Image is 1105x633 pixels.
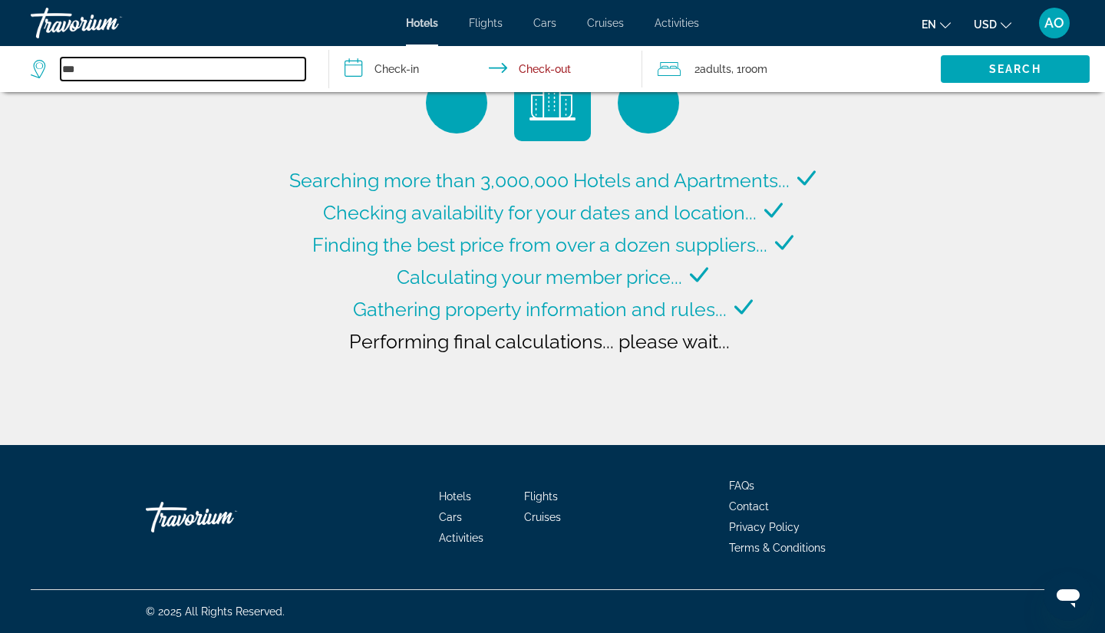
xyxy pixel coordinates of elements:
button: Search [941,55,1090,83]
span: Calculating your member price... [397,265,682,288]
a: Hotels [406,17,438,29]
span: © 2025 All Rights Reserved. [146,605,285,618]
button: Change currency [974,13,1011,35]
span: USD [974,18,997,31]
button: User Menu [1034,7,1074,39]
a: Terms & Conditions [729,542,826,554]
span: Checking availability for your dates and location... [323,201,757,224]
span: AO [1044,15,1064,31]
a: Privacy Policy [729,521,800,533]
span: en [922,18,936,31]
a: Travorium [146,494,299,540]
a: Cars [439,511,462,523]
span: 2 [694,58,731,80]
a: Cruises [524,511,561,523]
span: Searching more than 3,000,000 Hotels and Apartments... [289,169,790,192]
a: FAQs [729,480,754,492]
span: Room [741,63,767,75]
a: Cars [533,17,556,29]
a: Activities [655,17,699,29]
span: , 1 [731,58,767,80]
span: Finding the best price from over a dozen suppliers... [312,233,767,256]
a: Contact [729,500,769,513]
a: Hotels [439,490,471,503]
button: Change language [922,13,951,35]
span: Gathering property information and rules... [353,298,727,321]
a: Travorium [31,3,184,43]
span: Performing final calculations... please wait... [349,330,730,353]
iframe: Кнопка запуска окна обмена сообщениями [1044,572,1093,621]
button: Check in and out dates [329,46,643,92]
span: Adults [700,63,731,75]
a: Flights [469,17,503,29]
button: Travelers: 2 adults, 0 children [642,46,941,92]
span: Search [989,63,1041,75]
a: Cruises [587,17,624,29]
a: Flights [524,490,558,503]
a: Activities [439,532,483,544]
